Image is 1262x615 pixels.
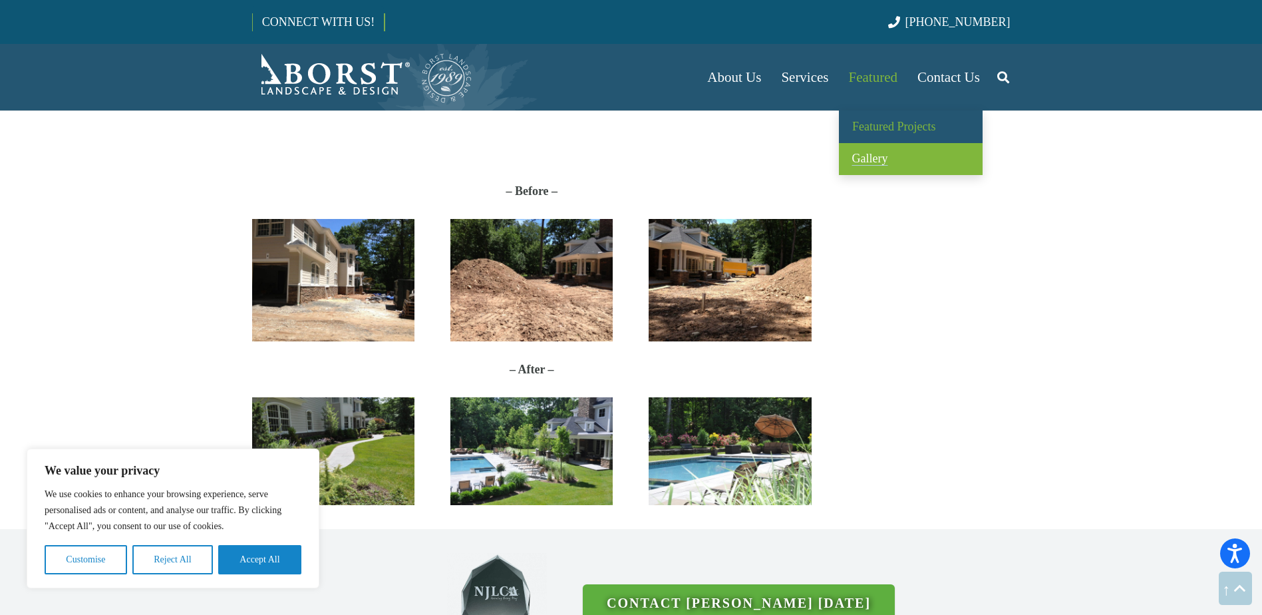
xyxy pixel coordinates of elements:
span: Contact Us [917,69,980,85]
strong: – After – [510,363,554,376]
span: [PHONE_NUMBER] [905,15,1011,29]
strong: – Before – [506,184,557,198]
a: IMG_0964 [450,219,613,341]
a: DSC_5815 [649,397,811,505]
a: CONNECT WITH US! [253,6,384,38]
a: Contact Us [907,44,990,110]
a: [PHONE_NUMBER] [888,15,1010,29]
a: DSC_5801 [450,397,613,505]
span: Services [781,69,828,85]
button: Accept All [218,545,301,574]
button: Reject All [132,545,213,574]
a: Services [771,44,838,110]
span: Featured Projects [852,120,935,133]
a: Featured Projects [839,110,983,143]
a: Featured [839,44,907,110]
span: Gallery [852,152,888,165]
a: IMG_0915 [252,219,414,341]
a: Gallery [839,143,983,176]
a: Borst-Logo [252,51,473,104]
button: Customise [45,545,127,574]
a: Search [990,61,1017,94]
a: About Us [697,44,771,110]
div: We value your privacy [27,449,319,588]
span: About Us [707,69,761,85]
p: We value your privacy [45,463,301,479]
span: Featured [849,69,897,85]
a: Back to top [1219,572,1252,605]
a: IMG_0983 [649,219,811,341]
p: We use cookies to enhance your browsing experience, serve personalised ads or content, and analys... [45,487,301,534]
a: DSC_5859 [252,397,414,505]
